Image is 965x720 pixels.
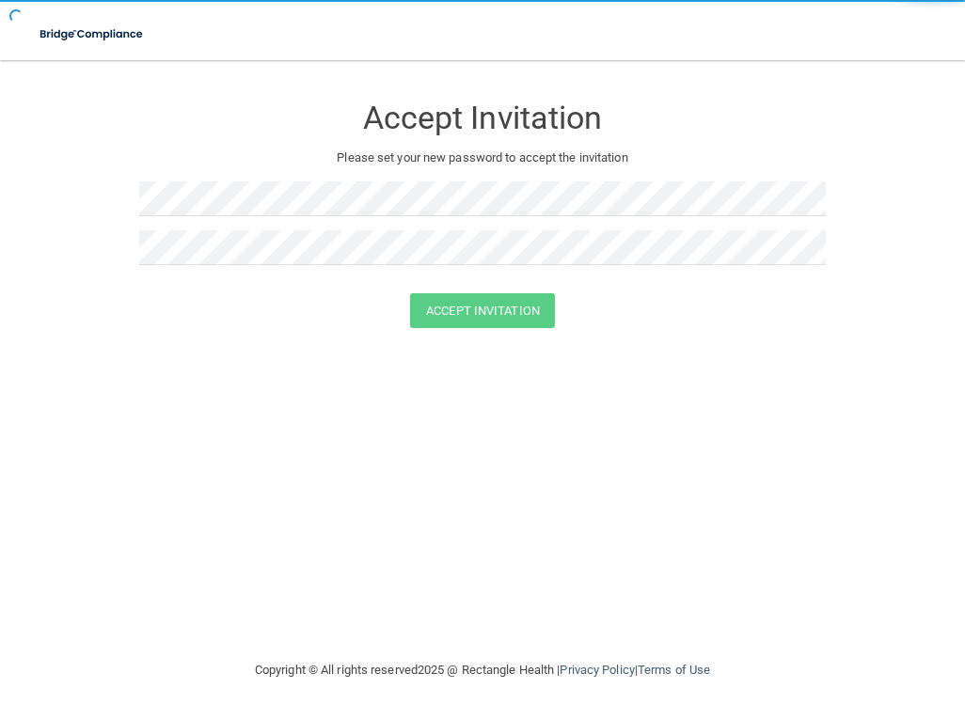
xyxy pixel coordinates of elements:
[638,663,710,677] a: Terms of Use
[28,15,156,54] img: bridge_compliance_login_screen.278c3ca4.svg
[560,663,634,677] a: Privacy Policy
[410,293,555,328] button: Accept Invitation
[153,147,812,169] p: Please set your new password to accept the invitation
[139,101,826,135] h3: Accept Invitation
[139,640,826,700] div: Copyright © All rights reserved 2025 @ Rectangle Health | |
